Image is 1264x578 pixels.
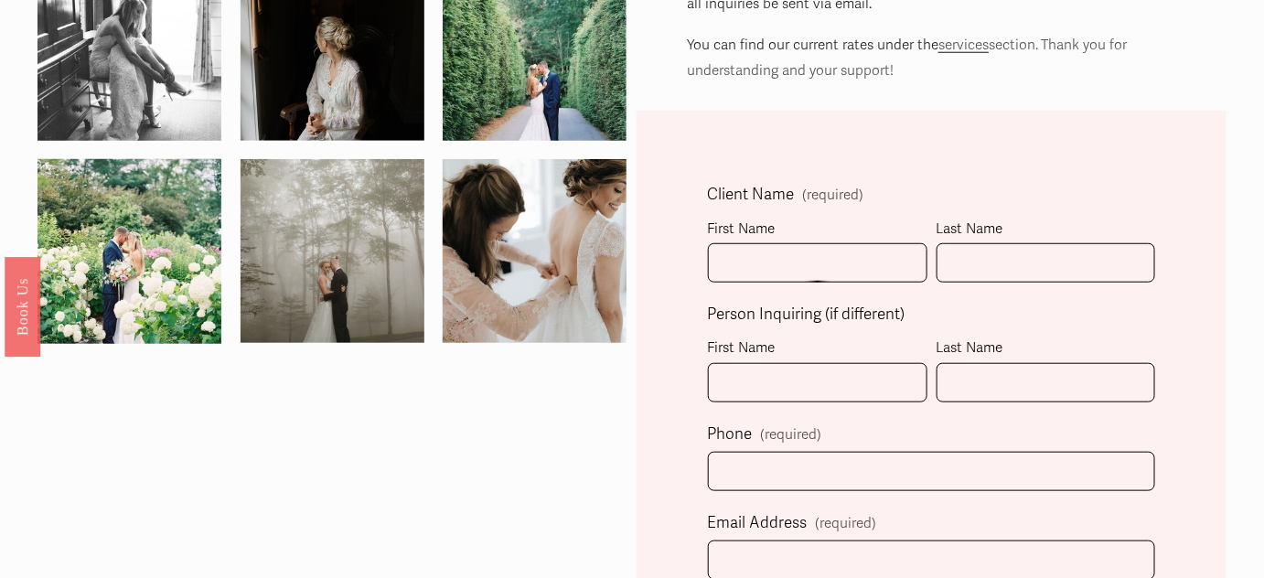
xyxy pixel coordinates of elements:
[937,217,1156,244] div: Last Name
[195,159,470,343] img: a&b-249.jpg
[938,37,989,53] a: services
[687,32,1176,83] p: You can find our current rates under the
[937,336,1156,363] div: Last Name
[708,509,808,538] span: Email Address
[37,129,221,373] img: 14305484_1259623107382072_1992716122685880553_o.jpg
[397,159,673,343] img: ASW-178.jpg
[815,511,876,537] span: (required)
[802,188,863,202] span: (required)
[687,37,1130,79] span: section. Thank you for understanding and your support!
[760,428,821,442] span: (required)
[708,301,905,329] span: Person Inquiring (if different)
[708,181,795,209] span: Client Name
[5,257,40,357] a: Book Us
[708,336,927,363] div: First Name
[708,217,927,244] div: First Name
[708,421,753,449] span: Phone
